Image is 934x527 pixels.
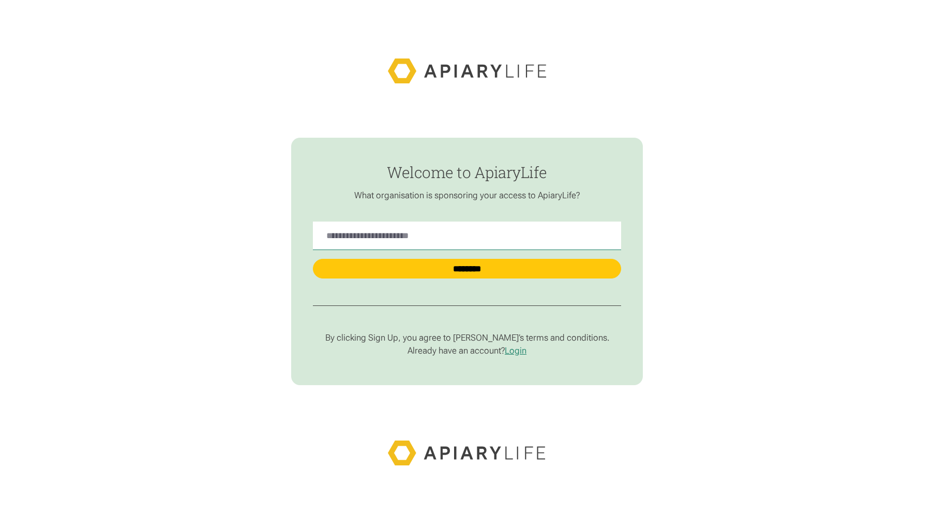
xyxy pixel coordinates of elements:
h1: Welcome to ApiaryLife [313,164,621,181]
a: Login [505,345,526,356]
form: find-employer [291,138,643,385]
p: By clicking Sign Up, you agree to [PERSON_NAME]’s terms and conditions. [313,332,621,343]
p: Already have an account? [313,345,621,356]
p: What organisation is sponsoring your access to ApiaryLife? [313,190,621,201]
